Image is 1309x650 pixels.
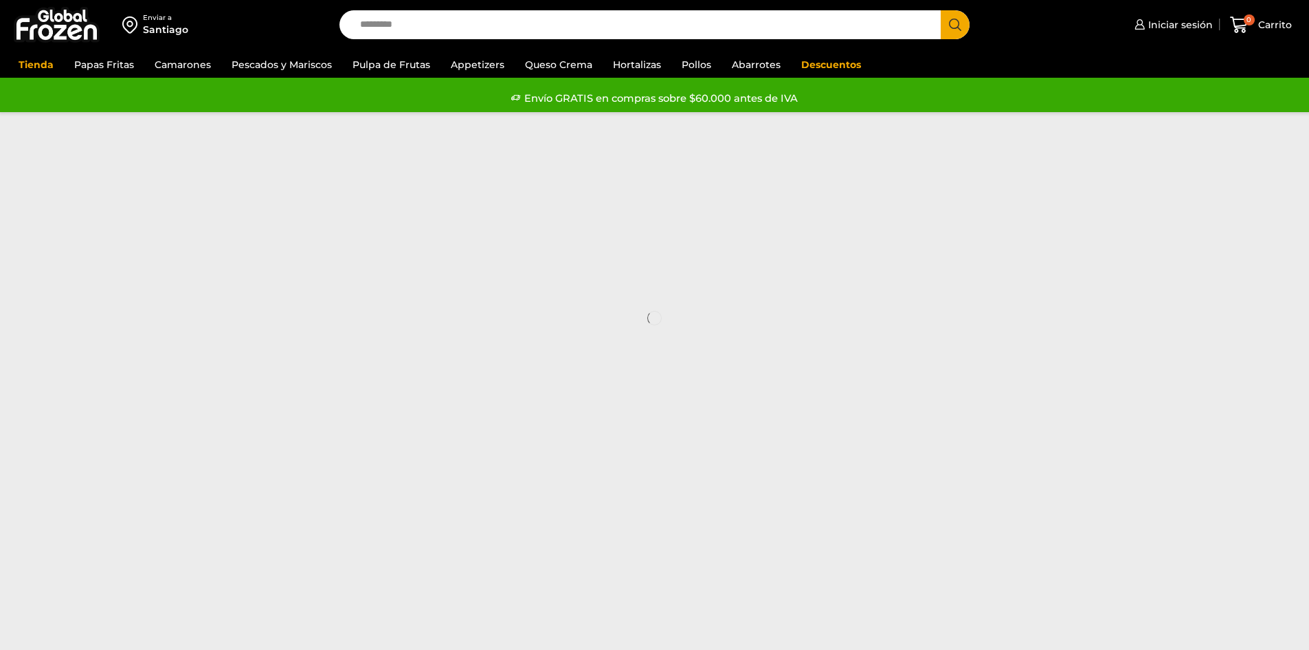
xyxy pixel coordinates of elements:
a: Appetizers [444,52,511,78]
span: Iniciar sesión [1145,18,1213,32]
a: Papas Fritas [67,52,141,78]
a: Tienda [12,52,60,78]
div: Santiago [143,23,188,36]
a: Pollos [675,52,718,78]
div: Enviar a [143,13,188,23]
a: Pulpa de Frutas [346,52,437,78]
a: Hortalizas [606,52,668,78]
img: address-field-icon.svg [122,13,143,36]
span: Carrito [1255,18,1292,32]
button: Search button [941,10,970,39]
a: Camarones [148,52,218,78]
span: 0 [1244,14,1255,25]
a: Queso Crema [518,52,599,78]
a: 0 Carrito [1227,9,1295,41]
a: Abarrotes [725,52,787,78]
a: Pescados y Mariscos [225,52,339,78]
a: Iniciar sesión [1131,11,1213,39]
a: Descuentos [794,52,868,78]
